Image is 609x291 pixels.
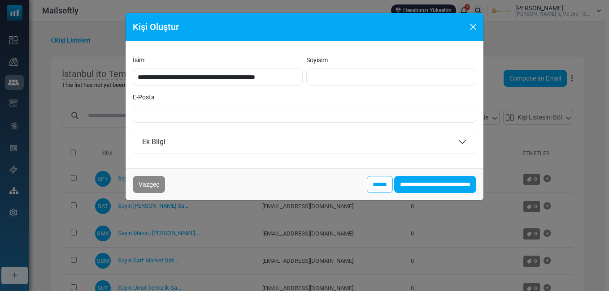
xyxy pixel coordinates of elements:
[133,130,476,154] button: Ek Bilgi
[466,20,480,34] button: Close
[133,56,144,65] label: İsim
[133,20,179,34] h5: Kişi Oluştur
[306,56,328,65] label: Soyisim
[133,176,165,193] button: Vazgeç
[133,93,155,102] label: E-Posta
